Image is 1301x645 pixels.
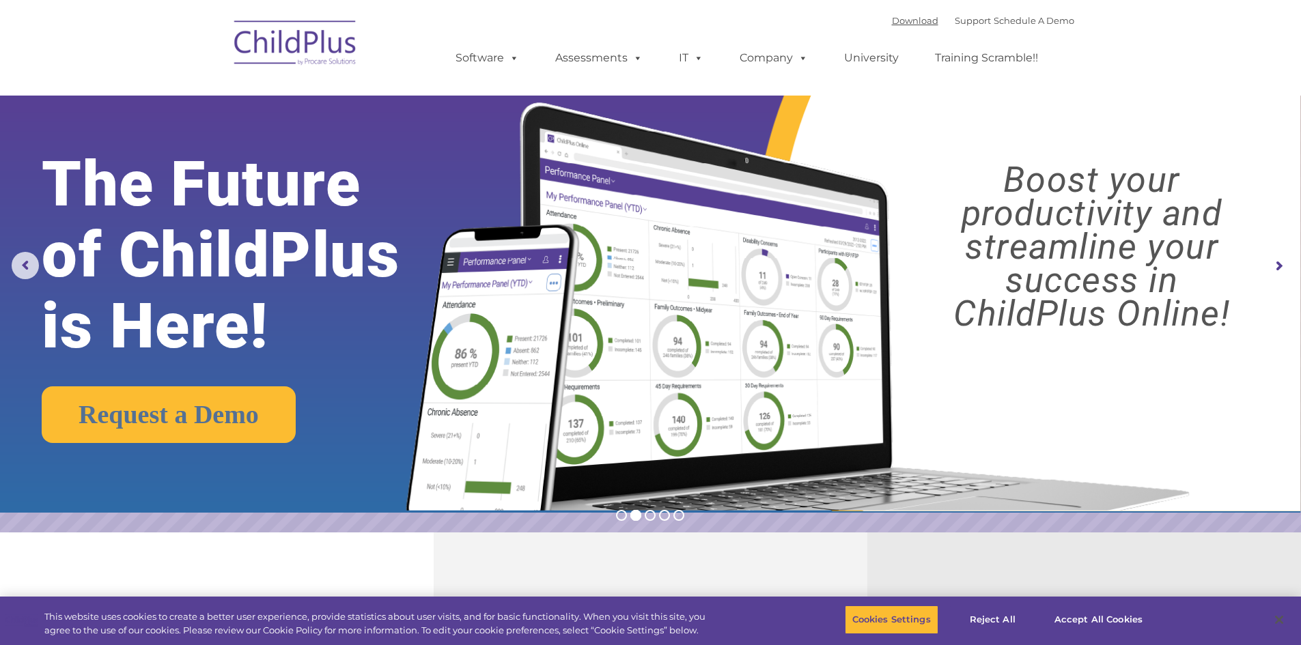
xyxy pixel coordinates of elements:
[955,15,991,26] a: Support
[542,44,656,72] a: Assessments
[44,610,716,637] div: This website uses cookies to create a better user experience, provide statistics about user visit...
[42,386,296,443] a: Request a Demo
[190,146,248,156] span: Phone number
[665,44,717,72] a: IT
[892,15,1074,26] font: |
[994,15,1074,26] a: Schedule A Demo
[726,44,822,72] a: Company
[227,11,364,79] img: ChildPlus by Procare Solutions
[442,44,533,72] a: Software
[892,15,938,26] a: Download
[845,605,938,634] button: Cookies Settings
[921,44,1052,72] a: Training Scramble!!
[950,605,1035,634] button: Reject All
[1264,605,1294,635] button: Close
[190,90,232,100] span: Last name
[1047,605,1150,634] button: Accept All Cookies
[899,163,1285,330] rs-layer: Boost your productivity and streamline your success in ChildPlus Online!
[830,44,912,72] a: University
[42,149,457,362] rs-layer: The Future of ChildPlus is Here!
